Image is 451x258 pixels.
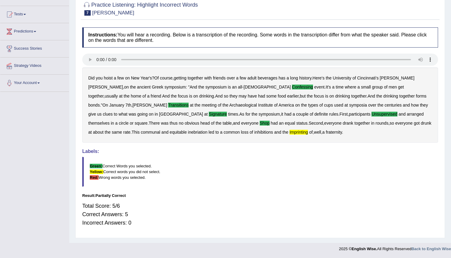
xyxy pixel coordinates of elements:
b: all [238,85,242,89]
b: of [218,103,221,107]
b: status [296,121,307,126]
b: friends [213,76,226,80]
h2: Practice Listening: Highlight Incorrect Words [82,1,198,16]
b: the [105,130,111,135]
b: at [119,94,123,98]
b: an [279,121,284,126]
b: a [114,76,116,80]
b: long [290,76,298,80]
b: Red: [90,175,99,180]
small: [PERSON_NAME] [92,10,134,16]
b: There [149,121,160,126]
b: 7th [125,103,131,107]
b: was [161,121,168,126]
b: well [314,130,321,135]
b: the [223,103,228,107]
b: is [325,94,328,98]
a: Predictions [0,23,69,38]
b: meeting [202,103,217,107]
b: used [334,103,343,107]
a: Your Account [0,75,69,90]
b: unsupervised [371,112,397,117]
b: was [129,112,136,117]
b: of [143,94,146,98]
b: January [109,103,124,107]
b: Did [88,76,95,80]
b: on [149,112,154,117]
b: is [189,94,192,98]
b: together [399,94,415,98]
b: had [271,121,278,126]
b: group [372,85,383,89]
div: 2025 © All Rights Reserved [339,243,451,252]
b: going [137,112,148,117]
b: University [333,76,351,80]
a: Strategy Videos [0,58,69,73]
div: ? , . , : " - . , . , . ." , . , . , . , . , , . , , . [82,67,438,143]
a: Tests [0,6,69,21]
b: give [88,112,96,117]
b: what [118,112,127,117]
b: a [147,94,149,98]
b: a [332,85,334,89]
b: Cincinnati's [357,76,378,80]
b: about [93,130,104,135]
b: for [246,112,250,117]
b: First [340,112,348,117]
b: an [232,85,237,89]
b: Greek [152,85,163,89]
b: head [200,121,210,126]
b: so [390,121,394,126]
b: [PERSON_NAME] [133,103,167,107]
b: themselves [88,121,110,126]
b: definite [315,112,328,117]
b: on [125,76,130,80]
b: inebriation [188,130,208,135]
b: And [189,85,197,89]
b: signature [209,112,227,117]
b: same [112,130,122,135]
b: symposium [205,85,227,89]
b: get [398,85,404,89]
b: has [279,76,286,80]
b: [GEOGRAPHIC_DATA] [159,112,203,117]
b: This [132,130,139,135]
b: may [239,94,246,98]
b: rate [123,130,130,135]
b: in [111,121,114,126]
b: home [131,94,141,98]
b: a [293,112,295,117]
b: of [319,103,323,107]
b: over [227,76,235,80]
b: on [124,85,129,89]
b: rounds [376,121,389,126]
b: and [274,130,281,135]
b: symposia [349,103,367,107]
b: everyone [395,121,413,126]
b: it [281,112,283,117]
b: the [326,76,331,80]
b: And [162,94,170,98]
b: communal [141,130,160,135]
b: they [230,94,237,98]
b: on [295,103,300,107]
b: usually [105,94,118,98]
b: on [193,94,198,98]
b: Second [309,121,323,126]
b: is [228,85,231,89]
b: thus [170,121,177,126]
b: together [355,121,370,126]
b: participants [349,112,371,117]
b: On [102,103,108,107]
b: together [351,94,367,98]
b: Institute [258,103,273,107]
div: Total Score: 5/6 Correct Answers: 5 Incorrect Answers: 0 [82,199,438,230]
b: a [287,76,289,80]
b: rules [329,112,338,117]
b: symposium [258,112,280,117]
b: the [124,94,130,98]
b: in [155,112,158,117]
b: fraternity [326,130,342,135]
b: the [130,85,136,89]
b: square [135,121,148,126]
